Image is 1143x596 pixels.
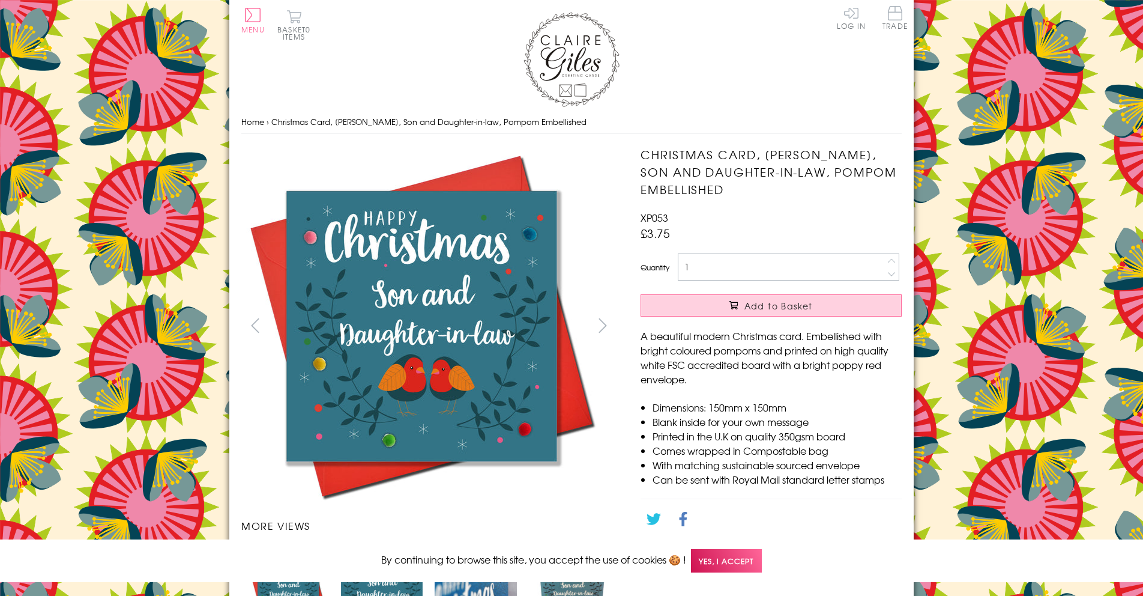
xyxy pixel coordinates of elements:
span: Christmas Card, [PERSON_NAME], Son and Daughter-in-law, Pompom Embellished [271,116,587,127]
a: Home [241,116,264,127]
li: Dimensions: 150mm x 150mm [653,400,902,415]
span: XP053 [641,210,668,225]
img: Christmas Card, Robins, Son and Daughter-in-law, Pompom Embellished [241,146,602,506]
button: next [590,312,617,339]
p: A beautiful modern Christmas card. Embellished with bright coloured pompoms and printed on high q... [641,329,902,386]
button: Menu [241,8,265,33]
h1: Christmas Card, [PERSON_NAME], Son and Daughter-in-law, Pompom Embellished [641,146,902,198]
nav: breadcrumbs [241,110,902,135]
li: Blank inside for your own message [653,415,902,429]
button: prev [241,312,268,339]
span: Add to Basket [744,300,813,312]
li: Printed in the U.K on quality 350gsm board [653,429,902,443]
button: Add to Basket [641,294,902,317]
span: Yes, I accept [691,549,762,573]
a: Trade [882,6,908,32]
button: Basket0 items [277,10,310,40]
li: Can be sent with Royal Mail standard letter stamps [653,472,902,487]
span: Trade [882,6,908,29]
span: Menu [241,24,265,35]
span: £3.75 [641,225,670,242]
a: Log In [837,6,866,29]
img: Christmas Card, Robins, Son and Daughter-in-law, Pompom Embellished [617,146,977,506]
span: › [267,116,269,127]
img: Claire Giles Greetings Cards [523,12,620,107]
label: Quantity [641,262,669,273]
h3: More views [241,518,617,533]
span: 0 items [283,24,310,42]
li: With matching sustainable sourced envelope [653,458,902,472]
li: Comes wrapped in Compostable bag [653,443,902,458]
